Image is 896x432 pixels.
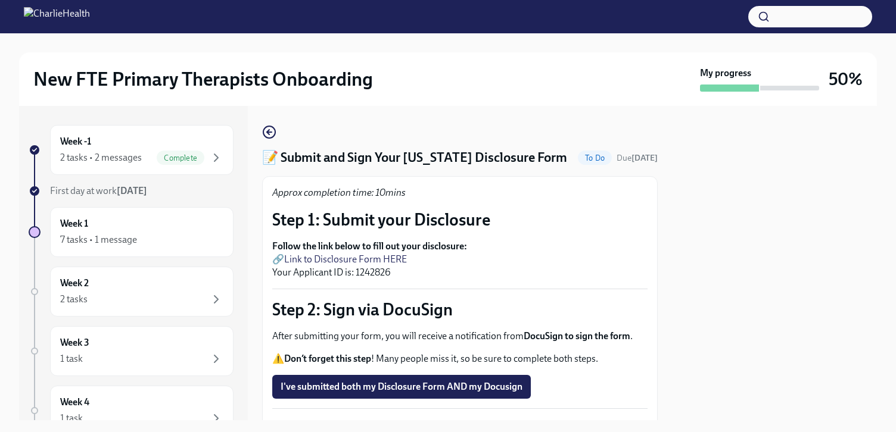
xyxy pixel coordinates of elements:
a: Week 17 tasks • 1 message [29,207,234,257]
strong: Follow the link below to fill out your disclosure: [272,240,467,252]
a: First day at work[DATE] [29,184,234,198]
div: 2 tasks • 2 messages [60,151,142,164]
button: I've submitted both my Disclosure Form AND my Docusign [272,375,531,399]
div: 1 task [60,412,83,425]
strong: Don’t forget this step [284,353,371,364]
div: 2 tasks [60,293,88,306]
span: Complete [157,154,204,162]
a: Week -12 tasks • 2 messagesComplete [29,125,234,175]
p: Step 1: Submit your Disclosure [272,209,648,230]
h6: Week 4 [60,396,89,409]
span: August 22nd, 2025 07:00 [617,152,658,164]
h6: Week -1 [60,135,91,148]
a: Link to Disclosure Form HERE [284,253,407,265]
span: First day at work [50,185,147,196]
h2: New FTE Primary Therapists Onboarding [33,67,373,91]
p: Step 2: Sign via DocuSign [272,299,648,320]
h6: Week 2 [60,277,89,290]
p: 🔗 Your Applicant ID is: 1242826 [272,240,648,279]
span: To Do [578,154,612,162]
div: 7 tasks • 1 message [60,233,137,246]
strong: [DATE] [117,185,147,196]
p: After submitting your form, you will receive a notification from . [272,330,648,343]
em: Approx completion time: 10mins [272,187,406,198]
strong: DocuSign to sign the form [524,330,630,342]
span: I've submitted both my Disclosure Form AND my Docusign [281,381,522,393]
h6: Week 1 [60,217,88,230]
h4: 📝 Submit and Sign Your [US_STATE] Disclosure Form [262,149,567,167]
span: Due [617,153,658,163]
p: ⚠️ ! Many people miss it, so be sure to complete both steps. [272,352,648,365]
h6: Week 3 [60,336,89,349]
strong: My progress [700,67,751,80]
strong: [DATE] [631,153,658,163]
div: 1 task [60,352,83,365]
img: CharlieHealth [24,7,90,26]
a: Week 22 tasks [29,267,234,317]
h3: 50% [829,68,863,90]
a: Week 31 task [29,326,234,376]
